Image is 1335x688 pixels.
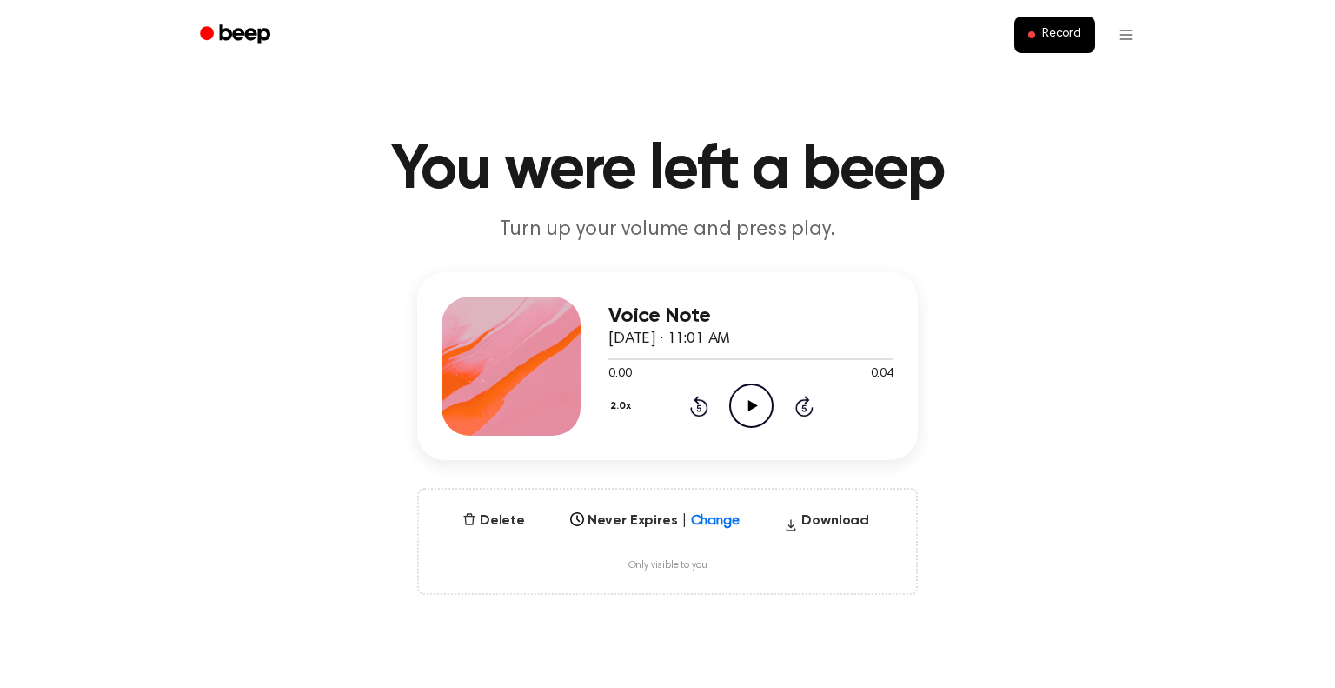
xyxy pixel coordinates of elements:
[608,365,631,384] span: 0:00
[222,139,1112,202] h1: You were left a beep
[608,391,637,421] button: 2.0x
[608,331,730,347] span: [DATE] · 11:01 AM
[871,365,893,384] span: 0:04
[334,216,1001,244] p: Turn up your volume and press play.
[1106,14,1147,56] button: Open menu
[628,559,707,572] span: Only visible to you
[777,511,876,538] button: Download
[608,304,893,328] h3: Voice Note
[455,511,532,531] button: Delete
[1014,17,1095,53] button: Record
[1042,27,1081,43] span: Record
[188,18,286,52] a: Beep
